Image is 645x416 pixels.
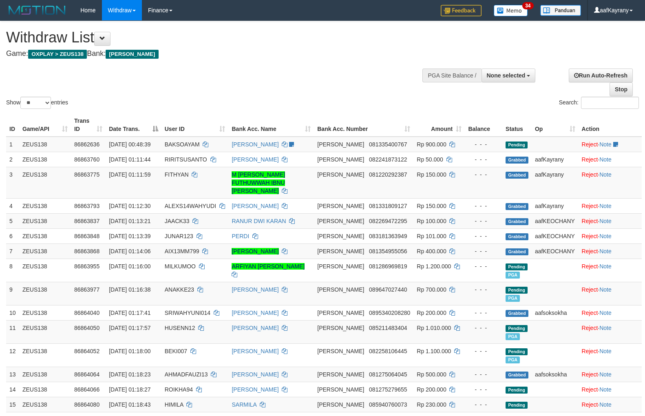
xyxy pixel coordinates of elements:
span: 86863868 [74,248,99,254]
span: Marked by aaftrukkakada [506,333,520,340]
h4: Game: Bank: [6,50,422,58]
a: Note [599,263,612,270]
div: - - - [468,324,499,332]
td: 10 [6,305,19,320]
span: Rp 700.000 [417,286,446,293]
span: [DATE] 01:11:44 [109,156,150,163]
select: Showentries [20,97,51,109]
span: Copy 083181363949 to clipboard [369,233,407,239]
a: [PERSON_NAME] [232,310,278,316]
span: [PERSON_NAME] [317,286,364,293]
span: Grabbed [506,248,528,255]
span: JAACK33 [165,218,190,224]
span: [DATE] 01:18:43 [109,401,150,408]
span: 86863955 [74,263,99,270]
div: - - - [468,217,499,225]
span: Pending [506,142,528,148]
span: Rp 150.000 [417,203,446,209]
span: RIRITSUSANTO [165,156,207,163]
td: ZEUS138 [19,305,71,320]
span: Copy 085211483404 to clipboard [369,325,407,331]
span: 86863760 [74,156,99,163]
td: aafsoksokha [532,305,579,320]
a: Note [599,171,612,178]
span: Copy 082269472295 to clipboard [369,218,407,224]
span: AHMADFAUZI13 [165,371,208,378]
td: ZEUS138 [19,367,71,382]
span: [DATE] 01:18:00 [109,348,150,354]
a: Reject [582,401,598,408]
span: Pending [506,325,528,332]
span: ALEXS14WAHYUDI [165,203,216,209]
td: ZEUS138 [19,243,71,259]
div: - - - [468,232,499,240]
a: Reject [582,263,598,270]
span: [DATE] 01:11:59 [109,171,150,178]
a: Reject [582,248,598,254]
span: 86864064 [74,371,99,378]
span: Copy 081331809127 to clipboard [369,203,407,209]
a: [PERSON_NAME] [232,371,278,378]
span: [DATE] 01:13:39 [109,233,150,239]
td: ZEUS138 [19,320,71,343]
span: [PERSON_NAME] [317,203,364,209]
span: Rp 230.000 [417,401,446,408]
span: [DATE] 01:14:06 [109,248,150,254]
th: Amount: activate to sort column ascending [413,113,465,137]
td: ZEUS138 [19,282,71,305]
th: Status [502,113,532,137]
div: - - - [468,247,499,255]
span: ANAKKE23 [165,286,194,293]
span: Rp 200.000 [417,386,446,393]
td: · [579,152,642,167]
button: None selected [482,69,536,82]
span: Pending [506,348,528,355]
span: Rp 1.200.000 [417,263,451,270]
span: Rp 100.000 [417,218,446,224]
td: · [579,213,642,228]
span: Rp 500.000 [417,371,446,378]
span: Rp 50.000 [417,156,443,163]
td: 2 [6,152,19,167]
a: [PERSON_NAME] [232,386,278,393]
td: 14 [6,382,19,397]
label: Show entries [6,97,68,109]
a: [PERSON_NAME] [232,141,278,148]
a: Reject [582,233,598,239]
div: - - - [468,370,499,378]
td: aafKayrany [532,198,579,213]
td: aafKEOCHANY [532,228,579,243]
a: Note [599,156,612,163]
td: · [579,282,642,305]
td: ZEUS138 [19,382,71,397]
span: HUSENN12 [165,325,195,331]
a: Note [599,233,612,239]
div: - - - [468,140,499,148]
a: [PERSON_NAME] [232,248,278,254]
span: 86864080 [74,401,99,408]
div: - - - [468,155,499,164]
td: · [579,228,642,243]
span: ROIKHA94 [165,386,193,393]
a: Reject [582,156,598,163]
span: Copy 082258106445 to clipboard [369,348,407,354]
th: Bank Acc. Name: activate to sort column ascending [228,113,314,137]
span: MILKUMOO [165,263,196,270]
a: [PERSON_NAME] [232,325,278,331]
span: [PERSON_NAME] [317,386,364,393]
td: · [579,367,642,382]
span: 86863977 [74,286,99,293]
th: Balance [465,113,502,137]
a: [PERSON_NAME] [232,348,278,354]
a: [PERSON_NAME] [232,203,278,209]
span: OXPLAY > ZEUS138 [28,50,87,59]
span: [PERSON_NAME] [317,325,364,331]
a: Note [599,218,612,224]
a: Reject [582,203,598,209]
a: Note [599,386,612,393]
span: AIX13MM799 [165,248,199,254]
span: 86864052 [74,348,99,354]
td: ZEUS138 [19,137,71,152]
span: [PERSON_NAME] [317,218,364,224]
span: 86863848 [74,233,99,239]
